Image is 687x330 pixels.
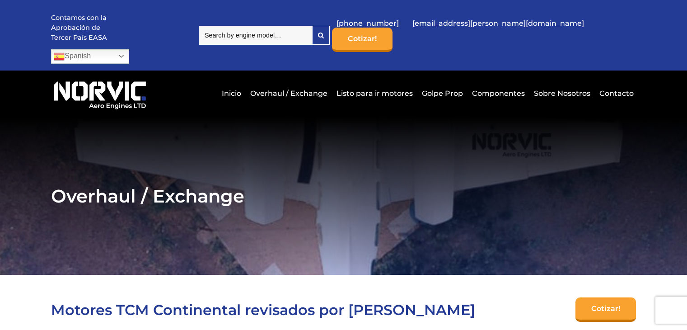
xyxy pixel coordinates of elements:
[332,28,393,52] a: Cotizar!
[220,82,243,104] a: Inicio
[334,82,415,104] a: Listo para ir motores
[575,297,636,322] a: Cotizar!
[51,49,129,64] a: Spanish
[248,82,330,104] a: Overhaul / Exchange
[470,82,527,104] a: Componentes
[199,26,312,45] input: Search by engine model…
[532,82,593,104] a: Sobre Nosotros
[597,82,634,104] a: Contacto
[54,51,65,62] img: es
[51,13,119,42] p: Contamos con la Aprobación de Tercer País EASA
[332,12,403,34] a: [PHONE_NUMBER]
[408,12,589,34] a: [EMAIL_ADDRESS][PERSON_NAME][DOMAIN_NAME]
[51,77,149,110] img: Logotipo de Norvic Aero Engines
[51,185,636,207] h1: Overhaul / Exchange
[51,297,563,322] h2: Motores TCM Continental revisados ​​por [PERSON_NAME]
[420,82,465,104] a: Golpe Prop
